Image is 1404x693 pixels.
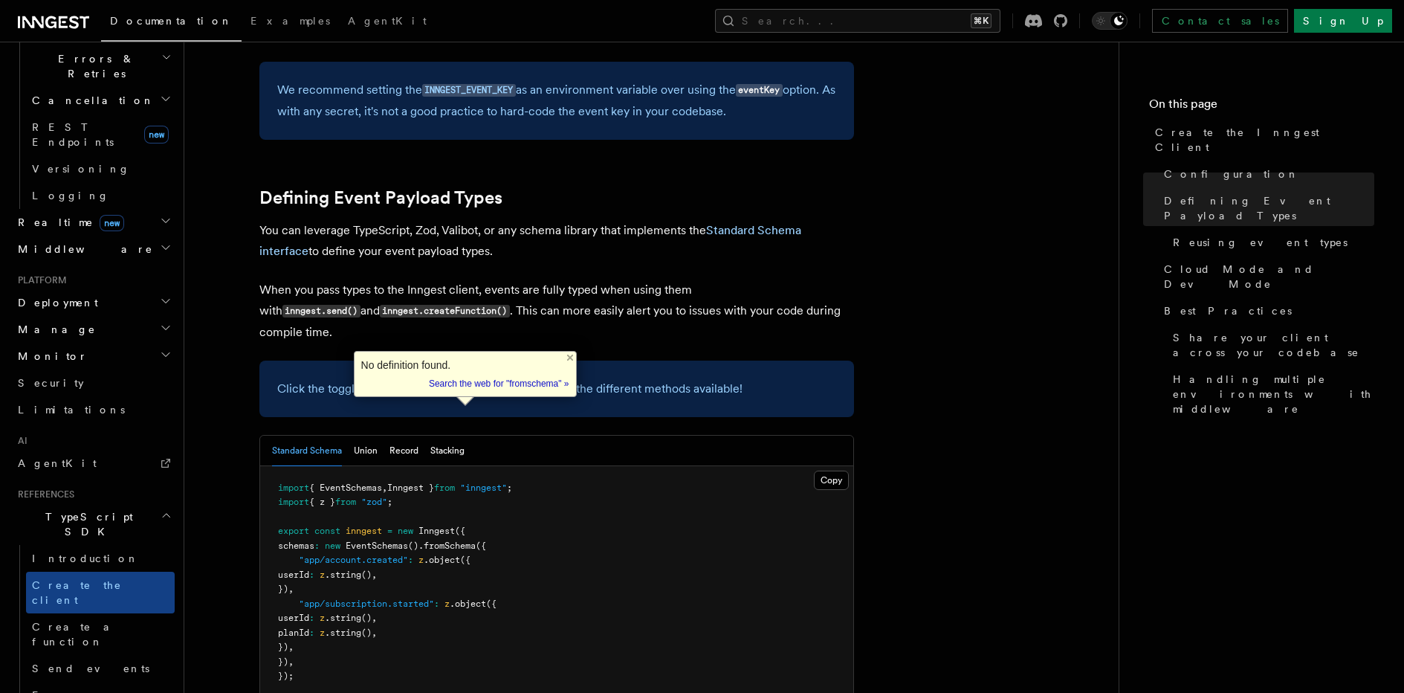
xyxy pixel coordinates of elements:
[278,497,309,507] span: import
[1164,262,1374,291] span: Cloud Mode and Dev Mode
[12,349,88,364] span: Monitor
[387,497,392,507] span: ;
[460,555,470,565] span: ({
[389,436,418,466] button: Record
[259,220,854,262] p: You can leverage TypeScript, Zod, Valibot, or any schema library that implements the to define yo...
[424,555,460,565] span: .object
[32,579,122,606] span: Create the client
[444,599,450,609] span: z
[408,541,418,551] span: ()
[32,163,130,175] span: Versioning
[278,613,309,623] span: userId
[361,613,372,623] span: ()
[346,541,408,551] span: EventSchemas
[1158,297,1374,324] a: Best Practices
[26,93,155,108] span: Cancellation
[12,274,67,286] span: Platform
[12,295,98,310] span: Deployment
[814,471,849,490] button: Copy
[12,509,161,539] span: TypeScript SDK
[450,599,486,609] span: .object
[372,613,377,623] span: ,
[26,182,175,209] a: Logging
[434,483,455,493] span: from
[971,13,991,28] kbd: ⌘K
[278,671,294,681] span: });
[100,215,124,231] span: new
[430,436,465,466] button: Stacking
[1164,167,1299,181] span: Configuration
[1155,125,1374,155] span: Create the Inngest Client
[372,570,377,580] span: ,
[1092,12,1128,30] button: Toggle dark mode
[32,190,109,202] span: Logging
[26,613,175,655] a: Create a function
[278,642,288,652] span: })
[26,655,175,682] a: Send events
[278,526,309,536] span: export
[32,621,120,648] span: Create a function
[320,628,325,638] span: z
[309,483,382,493] span: { EventSchemas
[288,584,294,594] span: ,
[455,526,465,536] span: ({
[12,503,175,545] button: TypeScript SDK
[380,305,510,318] code: inngest.createFunction()
[1158,256,1374,297] a: Cloud Mode and Dev Mode
[12,289,175,316] button: Deployment
[476,541,486,551] span: ({
[1152,9,1288,33] a: Contact sales
[398,526,413,536] span: new
[1149,95,1374,119] h4: On this page
[387,526,392,536] span: =
[12,396,175,423] a: Limitations
[18,377,84,389] span: Security
[101,4,242,42] a: Documentation
[288,657,294,667] span: ,
[26,572,175,613] a: Create the client
[144,126,169,144] span: new
[277,378,836,399] p: Click the toggles on the top left of the code block to see the different methods available!
[32,552,139,564] span: Introduction
[18,457,97,469] span: AgentKit
[309,613,314,623] span: :
[110,15,233,27] span: Documentation
[1164,193,1374,223] span: Defining Event Payload Types
[1173,330,1374,360] span: Share your client across your codebase
[12,215,124,230] span: Realtime
[1167,366,1374,422] a: Handling multiple environments with middleware
[278,628,309,638] span: planId
[1158,187,1374,229] a: Defining Event Payload Types
[12,236,175,262] button: Middleware
[418,555,424,565] span: z
[299,555,408,565] span: "app/account.created"
[26,114,175,155] a: REST Endpointsnew
[434,599,439,609] span: :
[320,613,325,623] span: z
[1294,9,1392,33] a: Sign Up
[12,435,28,447] span: AI
[1167,324,1374,366] a: Share your client across your codebase
[361,628,372,638] span: ()
[242,4,339,40] a: Examples
[339,4,436,40] a: AgentKit
[272,436,342,466] button: Standard Schema
[325,570,361,580] span: .string
[278,584,288,594] span: })
[278,483,309,493] span: import
[299,599,434,609] span: "app/subscription.started"
[12,370,175,396] a: Security
[12,322,96,337] span: Manage
[1167,229,1374,256] a: Reusing event types
[361,570,372,580] span: ()
[278,657,288,667] span: })
[1158,161,1374,187] a: Configuration
[314,526,340,536] span: const
[736,84,783,97] code: eventKey
[278,541,314,551] span: schemas
[325,541,340,551] span: new
[354,436,378,466] button: Union
[309,628,314,638] span: :
[277,80,836,122] p: We recommend setting the as an environment variable over using the option. As with any secret, it...
[12,343,175,370] button: Monitor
